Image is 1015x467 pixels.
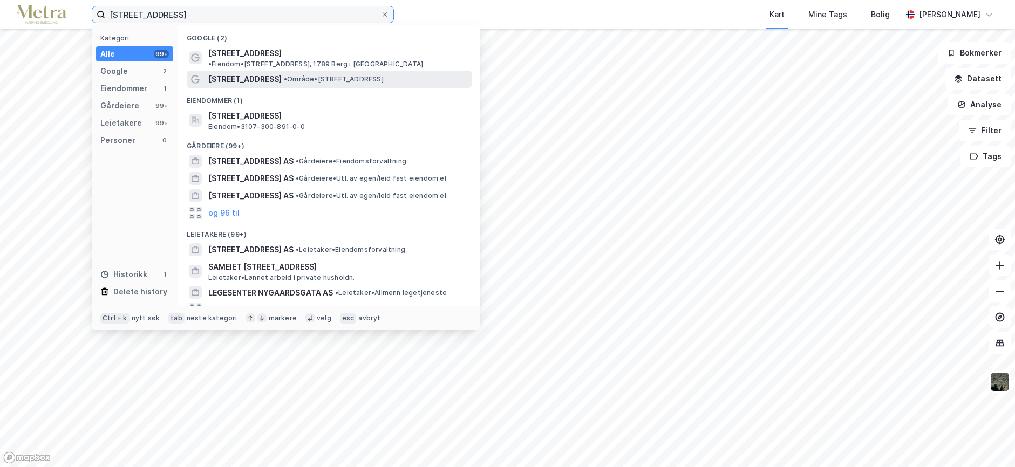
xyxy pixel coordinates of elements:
[296,157,406,166] span: Gårdeiere • Eiendomsforvaltning
[100,65,128,78] div: Google
[178,133,480,153] div: Gårdeiere (99+)
[961,415,1015,467] div: Kontrollprogram for chat
[208,286,333,299] span: LEGESENTER NYGAARDSGATA AS
[208,73,282,86] span: [STREET_ADDRESS]
[208,243,294,256] span: [STREET_ADDRESS] AS
[960,146,1011,167] button: Tags
[284,75,287,83] span: •
[296,245,299,253] span: •
[100,99,139,112] div: Gårdeiere
[154,101,169,110] div: 99+
[187,314,237,322] div: neste kategori
[100,47,115,60] div: Alle
[919,8,980,21] div: [PERSON_NAME]
[132,314,160,322] div: nytt søk
[178,88,480,107] div: Eiendommer (1)
[113,285,167,298] div: Delete history
[208,260,467,273] span: SAMEIET [STREET_ADDRESS]
[105,6,380,23] input: Søk på adresse, matrikkel, gårdeiere, leietakere eller personer
[208,47,282,60] span: [STREET_ADDRESS]
[154,50,169,58] div: 99+
[808,8,847,21] div: Mine Tags
[948,94,1011,115] button: Analyse
[335,289,447,297] span: Leietaker • Allmenn legetjeneste
[296,174,448,183] span: Gårdeiere • Utl. av egen/leid fast eiendom el.
[17,5,66,24] img: metra-logo.256734c3b2bbffee19d4.png
[317,314,331,322] div: velg
[208,273,355,282] span: Leietaker • Lønnet arbeid i private husholdn.
[178,222,480,241] div: Leietakere (99+)
[961,415,1015,467] iframe: Chat Widget
[100,134,135,147] div: Personer
[100,268,147,281] div: Historikk
[154,119,169,127] div: 99+
[208,207,240,219] button: og 96 til
[160,84,169,93] div: 1
[938,42,1011,64] button: Bokmerker
[990,372,1010,392] img: 9k=
[340,313,357,324] div: esc
[208,155,294,168] span: [STREET_ADDRESS] AS
[160,67,169,75] div: 2
[100,116,142,129] div: Leietakere
[208,60,212,68] span: •
[3,451,51,464] a: Mapbox homepage
[100,313,130,324] div: Ctrl + k
[358,314,380,322] div: avbryt
[100,34,173,42] div: Kategori
[269,314,297,322] div: markere
[335,289,338,297] span: •
[208,122,305,131] span: Eiendom • 3107-300-891-0-0
[945,68,1011,90] button: Datasett
[769,8,785,21] div: Kart
[208,303,240,316] button: og 96 til
[871,8,890,21] div: Bolig
[208,60,423,68] span: Eiendom • [STREET_ADDRESS], 1789 Berg i [GEOGRAPHIC_DATA]
[160,136,169,145] div: 0
[296,174,299,182] span: •
[296,191,299,200] span: •
[100,82,147,95] div: Eiendommer
[296,245,405,254] span: Leietaker • Eiendomsforvaltning
[284,75,384,84] span: Område • [STREET_ADDRESS]
[959,120,1011,141] button: Filter
[160,270,169,279] div: 1
[208,189,294,202] span: [STREET_ADDRESS] AS
[296,191,448,200] span: Gårdeiere • Utl. av egen/leid fast eiendom el.
[296,157,299,165] span: •
[208,172,294,185] span: [STREET_ADDRESS] AS
[168,313,185,324] div: tab
[178,25,480,45] div: Google (2)
[208,109,467,122] span: [STREET_ADDRESS]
